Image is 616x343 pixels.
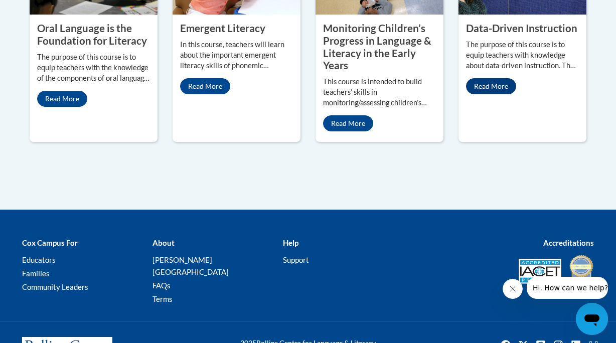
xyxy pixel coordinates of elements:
[180,78,230,94] a: Read More
[22,255,56,264] a: Educators
[283,255,309,264] a: Support
[180,22,265,34] property: Emergent Literacy
[37,91,87,107] a: Read More
[466,40,579,71] p: The purpose of this course is to equip teachers with knowledge about data-driven instruction. The...
[519,259,561,284] img: Accredited IACET® Provider
[466,78,516,94] a: Read More
[527,277,608,299] iframe: Message from company
[503,279,523,299] iframe: Close message
[37,22,147,47] property: Oral Language is the Foundation for Literacy
[323,77,436,108] p: This course is intended to build teachers’ skills in monitoring/assessing children’s developmenta...
[152,281,171,290] a: FAQs
[22,269,50,278] a: Families
[152,238,175,247] b: About
[576,303,608,335] iframe: Button to launch messaging window
[569,254,594,289] img: IDA® Accredited
[323,22,431,71] property: Monitoring Children’s Progress in Language & Literacy in the Early Years
[283,238,298,247] b: Help
[37,52,150,84] p: The purpose of this course is to equip teachers with the knowledge of the components of oral lang...
[323,115,373,131] a: Read More
[152,255,229,276] a: [PERSON_NAME][GEOGRAPHIC_DATA]
[152,294,173,303] a: Terms
[466,22,577,34] property: Data-Driven Instruction
[543,238,594,247] b: Accreditations
[180,40,293,71] p: In this course, teachers will learn about the important emergent literacy skills of phonemic awar...
[22,238,78,247] b: Cox Campus For
[22,282,88,291] a: Community Leaders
